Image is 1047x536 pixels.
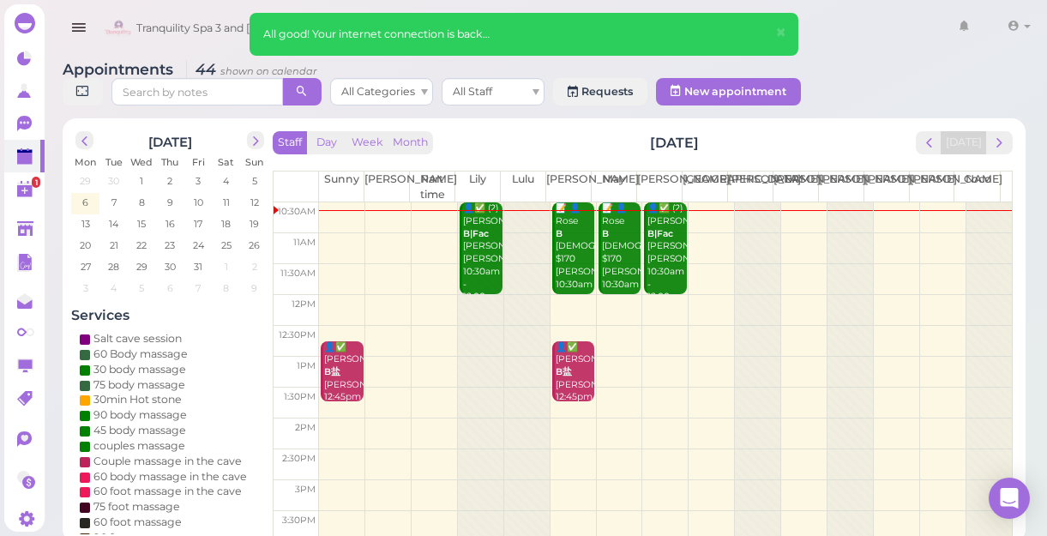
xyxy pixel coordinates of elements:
button: Close [764,13,796,53]
div: Open Intercom Messenger [989,478,1030,519]
span: 22 [135,238,148,253]
div: 75 body massage [93,377,185,393]
span: Tue [105,156,122,168]
span: 5 [250,173,259,189]
span: 29 [135,259,149,274]
span: 11:30am [280,268,315,279]
button: Day [306,131,347,154]
b: B [602,228,609,239]
span: 2pm [294,422,315,433]
button: [DATE] [941,131,987,154]
th: [PERSON_NAME] [546,172,592,202]
span: Mon [75,156,96,168]
span: 2 [250,259,259,274]
th: Lulu [501,172,546,202]
span: All Staff [453,85,492,98]
th: [PERSON_NAME] [636,172,682,202]
th: [PERSON_NAME] [773,172,818,202]
span: Wed [130,156,153,168]
span: 1pm [296,360,315,371]
div: 30 body massage [93,362,186,377]
span: 17 [192,216,204,232]
div: 60 foot massage [93,515,182,530]
span: 9 [250,280,259,296]
a: Requests [553,78,647,105]
div: 60 Body massage [93,346,188,362]
b: B盐 [324,366,340,377]
span: Appointments [63,60,178,78]
span: 19 [248,216,261,232]
span: 11 [221,195,232,210]
span: 10 [191,195,204,210]
span: 3 [81,280,89,296]
div: 60 foot massage in the cave [93,484,242,499]
span: 27 [78,259,92,274]
span: 5 [137,280,146,296]
span: New appointment [684,85,786,98]
span: 6 [165,280,174,296]
div: 75 foot massage [93,499,180,515]
span: 30 [162,259,177,274]
button: prev [916,131,942,154]
input: Search customer [530,15,696,42]
th: Lily [455,172,501,202]
button: Week [346,131,388,154]
div: 📝 👤Rose [DEMOGRAPHIC_DATA] $170 [PERSON_NAME]|May 10:30am - 12:00pm [601,202,641,316]
span: 2:30pm [281,453,315,464]
span: 21 [107,238,119,253]
b: B|Fac [463,228,489,239]
input: Search by notes [111,78,283,105]
th: Coco [954,172,1000,202]
h2: [DATE] [148,131,192,150]
i: 44 [186,60,317,78]
span: 9 [165,195,174,210]
button: next [246,131,264,149]
span: 23 [163,238,177,253]
span: 2 [165,173,174,189]
span: 8 [221,280,231,296]
th: [PERSON_NAME] [818,172,863,202]
span: 24 [190,238,205,253]
span: 31 [192,259,204,274]
span: 12 [249,195,261,210]
span: 26 [247,238,262,253]
button: prev [75,131,93,149]
span: 1 [32,177,40,188]
span: Sun [245,156,263,168]
th: Sunny [319,172,364,202]
span: 28 [106,259,121,274]
span: 4 [109,280,118,296]
div: 👤✅ (2) [PERSON_NAME] [PERSON_NAME]|[PERSON_NAME] 10:30am - 12:00pm [462,202,502,304]
div: 90 body massage [93,407,187,423]
span: 4 [221,173,231,189]
span: 6 [81,195,90,210]
div: Salt cave session [93,331,182,346]
span: Fri [191,156,204,168]
div: 30min Hot stone [93,392,182,407]
div: 👤✅ [PERSON_NAME] [PERSON_NAME]|Sunny 12:45pm - 1:45pm [555,341,595,417]
span: 11am [292,237,315,248]
small: shown on calendar [220,65,317,77]
span: 1 [223,259,230,274]
span: 7 [109,195,117,210]
span: 20 [78,238,93,253]
span: 1 [138,173,145,189]
b: B|Fac [647,228,673,239]
div: 60 body massage in the cave [93,469,247,485]
span: × [774,21,785,45]
span: 14 [107,216,120,232]
div: 45 body massage [93,423,186,438]
span: All Categories [341,85,415,98]
span: 30 [106,173,121,189]
span: 16 [163,216,176,232]
th: Part time [410,172,455,202]
button: Month [388,131,433,154]
span: 3pm [294,484,315,495]
span: 3 [194,173,202,189]
b: B [556,228,563,239]
h2: [DATE] [650,133,699,153]
th: [GEOGRAPHIC_DATA] [682,172,727,202]
span: 12pm [291,298,315,310]
div: couples massage [93,438,185,454]
span: 12:30pm [278,329,315,340]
